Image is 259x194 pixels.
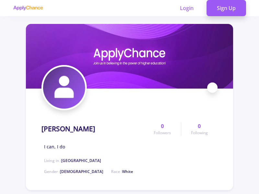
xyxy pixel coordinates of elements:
a: 0Following [181,122,218,136]
span: White [122,169,133,174]
span: Gender : [44,169,103,174]
img: applychance logo text only [13,5,43,11]
a: 0Followers [144,122,181,136]
h1: [PERSON_NAME] [41,125,95,133]
span: Race : [111,169,133,174]
span: Living in : [44,158,101,163]
img: hasan papishradcover image [26,24,233,89]
span: [DEMOGRAPHIC_DATA] [60,169,103,174]
span: 0 [161,122,164,130]
span: I can, I do [44,143,65,150]
span: Followers [154,130,171,136]
span: [GEOGRAPHIC_DATA] [61,158,101,163]
span: 0 [198,122,201,130]
img: hasan papishradavatar [43,67,85,109]
span: Following [191,130,208,136]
